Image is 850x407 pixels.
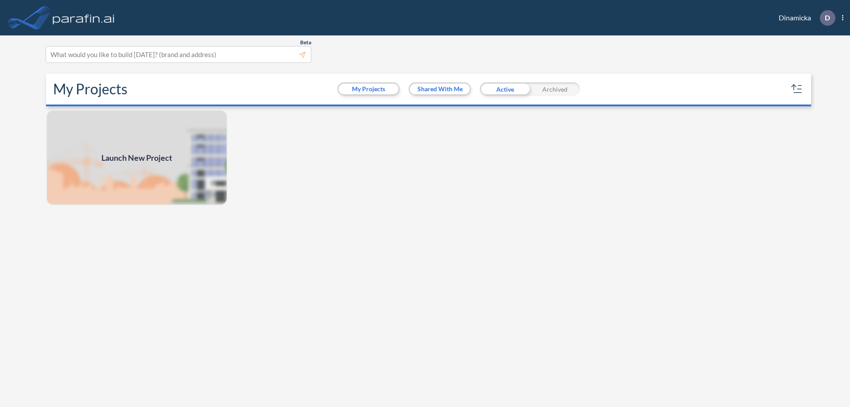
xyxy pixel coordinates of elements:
[530,82,580,96] div: Archived
[339,84,398,94] button: My Projects
[53,81,127,97] h2: My Projects
[51,9,116,27] img: logo
[480,82,530,96] div: Active
[46,110,228,205] a: Launch New Project
[410,84,470,94] button: Shared With Me
[300,39,311,46] span: Beta
[46,110,228,205] img: add
[825,14,830,22] p: D
[790,82,804,96] button: sort
[101,152,172,164] span: Launch New Project
[765,10,843,26] div: Dinamicka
